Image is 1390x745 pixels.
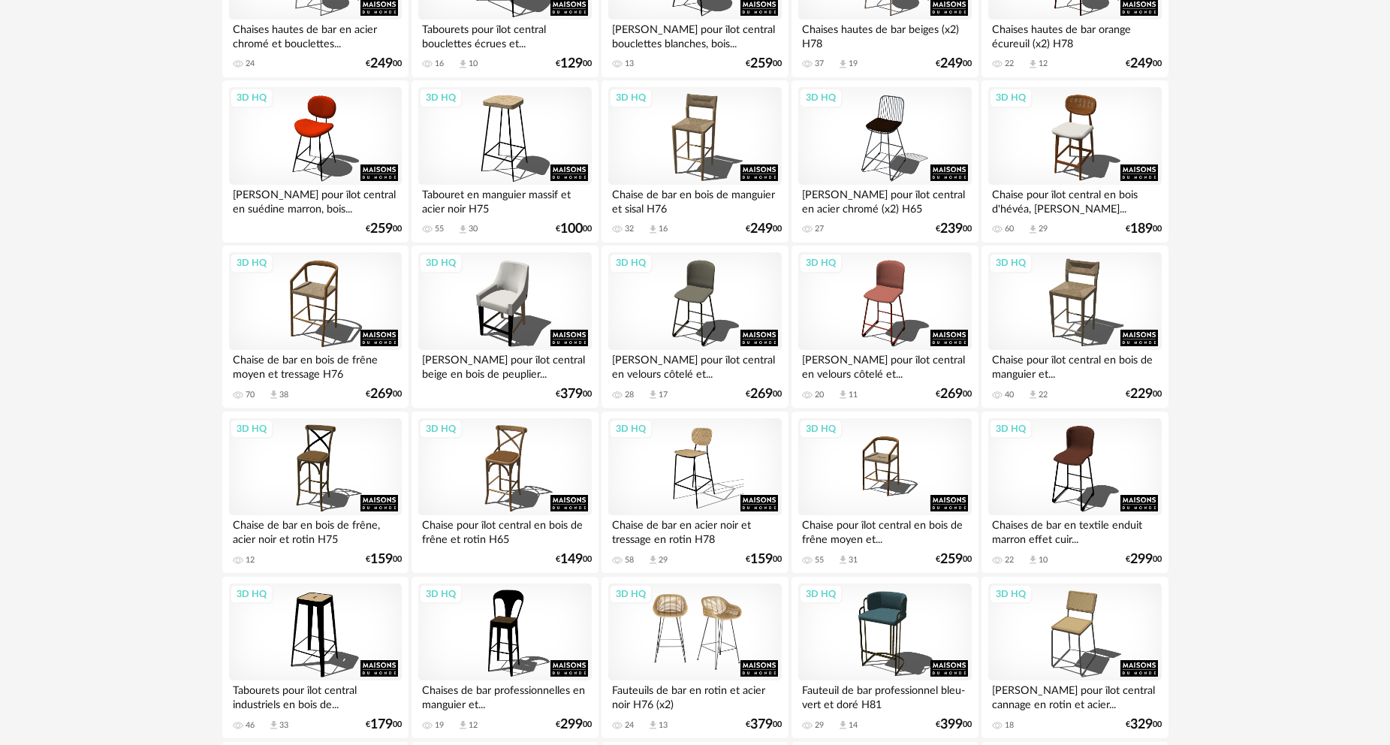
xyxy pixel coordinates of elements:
[981,246,1168,408] a: 3D HQ Chaise pour îlot central en bois de manguier et... 40 Download icon 22 €22900
[608,185,781,215] div: Chaise de bar en bois de manguier et sisal H76
[229,185,402,215] div: [PERSON_NAME] pour îlot central en suédine marron, bois...
[222,412,409,574] a: 3D HQ Chaise de bar en bois de frêne, acier noir et rotin H75 12 €15900
[989,584,1033,604] div: 3D HQ
[988,20,1161,50] div: Chaises hautes de bar orange écureuil (x2) H78
[791,412,978,574] a: 3D HQ Chaise pour îlot central en bois de frêne moyen et... 55 Download icon 31 €25900
[457,59,469,70] span: Download icon
[1027,59,1039,70] span: Download icon
[469,59,478,69] div: 10
[412,412,598,574] a: 3D HQ Chaise pour îlot central en bois de frêne et rotin H65 €14900
[222,80,409,243] a: 3D HQ [PERSON_NAME] pour îlot central en suédine marron, bois... €25900
[246,720,255,731] div: 46
[798,20,971,50] div: Chaises hautes de bar beiges (x2) H78
[609,253,653,273] div: 3D HQ
[750,224,773,234] span: 249
[746,389,782,400] div: € 00
[1005,224,1014,234] div: 60
[799,88,843,107] div: 3D HQ
[1005,59,1014,69] div: 22
[229,20,402,50] div: Chaises hautes de bar en acier chromé et bouclettes...
[798,680,971,710] div: Fauteuil de bar professionnel bleu-vert et doré H81
[560,389,583,400] span: 379
[1027,389,1039,400] span: Download icon
[815,224,824,234] div: 27
[412,80,598,243] a: 3D HQ Tabouret en manguier massif et acier noir H75 55 Download icon 30 €10000
[1005,390,1014,400] div: 40
[560,719,583,730] span: 299
[418,515,591,545] div: Chaise pour îlot central en bois de frêne et rotin H65
[608,20,781,50] div: [PERSON_NAME] pour îlot central bouclettes blanches, bois...
[246,555,255,566] div: 12
[418,350,591,380] div: [PERSON_NAME] pour îlot central beige en bois de peuplier...
[647,224,659,235] span: Download icon
[798,350,971,380] div: [PERSON_NAME] pour îlot central en velours côtelé et...
[370,59,393,69] span: 249
[608,680,781,710] div: Fauteuils de bar en rotin et acier noir H76 (x2)
[556,719,592,730] div: € 00
[602,412,788,574] a: 3D HQ Chaise de bar en acier noir et tressage en rotin H78 58 Download icon 29 €15900
[229,515,402,545] div: Chaise de bar en bois de frêne, acier noir et rotin H75
[849,720,858,731] div: 14
[1039,224,1048,234] div: 29
[230,253,273,273] div: 3D HQ
[469,720,478,731] div: 12
[419,584,463,604] div: 3D HQ
[556,224,592,234] div: € 00
[609,419,653,439] div: 3D HQ
[608,515,781,545] div: Chaise de bar en acier noir et tressage en rotin H78
[837,554,849,566] span: Download icon
[746,59,782,69] div: € 00
[560,554,583,565] span: 149
[837,389,849,400] span: Download icon
[940,59,963,69] span: 249
[815,555,824,566] div: 55
[791,577,978,739] a: 3D HQ Fauteuil de bar professionnel bleu-vert et doré H81 29 Download icon 14 €39900
[1039,555,1048,566] div: 10
[366,554,402,565] div: € 00
[457,719,469,731] span: Download icon
[849,59,858,69] div: 19
[746,719,782,730] div: € 00
[791,246,978,408] a: 3D HQ [PERSON_NAME] pour îlot central en velours côtelé et... 20 Download icon 11 €26900
[815,720,824,731] div: 29
[750,554,773,565] span: 159
[849,390,858,400] div: 11
[750,59,773,69] span: 259
[1027,554,1039,566] span: Download icon
[625,59,634,69] div: 13
[940,224,963,234] span: 239
[936,59,972,69] div: € 00
[1126,389,1162,400] div: € 00
[1027,224,1039,235] span: Download icon
[435,59,444,69] div: 16
[659,720,668,731] div: 13
[988,680,1161,710] div: [PERSON_NAME] pour îlot central cannage en rotin et acier...
[798,515,971,545] div: Chaise pour îlot central en bois de frêne moyen et...
[1126,59,1162,69] div: € 00
[419,419,463,439] div: 3D HQ
[366,719,402,730] div: € 00
[659,555,668,566] div: 29
[1039,390,1048,400] div: 22
[815,390,824,400] div: 20
[230,584,273,604] div: 3D HQ
[981,577,1168,739] a: 3D HQ [PERSON_NAME] pour îlot central cannage en rotin et acier... 18 €32900
[370,389,393,400] span: 269
[435,720,444,731] div: 19
[457,224,469,235] span: Download icon
[370,719,393,730] span: 179
[556,59,592,69] div: € 00
[230,419,273,439] div: 3D HQ
[746,224,782,234] div: € 00
[647,389,659,400] span: Download icon
[418,185,591,215] div: Tabouret en manguier massif et acier noir H75
[799,253,843,273] div: 3D HQ
[936,719,972,730] div: € 00
[625,720,634,731] div: 24
[366,224,402,234] div: € 00
[602,246,788,408] a: 3D HQ [PERSON_NAME] pour îlot central en velours côtelé et... 28 Download icon 17 €26900
[988,350,1161,380] div: Chaise pour îlot central en bois de manguier et...
[222,577,409,739] a: 3D HQ Tabourets pour îlot central industriels en bois de... 46 Download icon 33 €17900
[1005,555,1014,566] div: 22
[625,555,634,566] div: 58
